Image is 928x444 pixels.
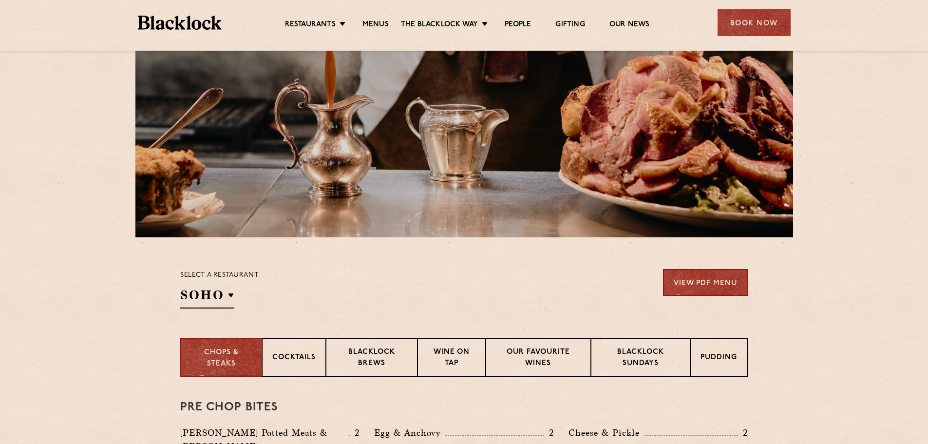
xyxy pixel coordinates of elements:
[285,20,336,31] a: Restaurants
[272,352,316,365] p: Cocktails
[663,269,748,296] a: View PDF Menu
[362,20,389,31] a: Menus
[738,426,748,439] p: 2
[544,426,554,439] p: 2
[601,347,680,370] p: Blacklock Sundays
[350,426,360,439] p: 2
[568,426,644,440] p: Cheese & Pickle
[180,287,234,309] h2: SOHO
[496,347,580,370] p: Our favourite wines
[374,426,445,440] p: Egg & Anchovy
[505,20,531,31] a: People
[401,20,478,31] a: The Blacklock Way
[138,16,222,30] img: BL_Textured_Logo-footer-cropped.svg
[180,401,748,414] h3: Pre Chop Bites
[609,20,650,31] a: Our News
[191,347,252,369] p: Chops & Steaks
[718,9,791,36] div: Book Now
[336,347,407,370] p: Blacklock Brews
[428,347,475,370] p: Wine on Tap
[701,352,737,365] p: Pudding
[555,20,585,31] a: Gifting
[180,269,259,282] p: Select a restaurant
